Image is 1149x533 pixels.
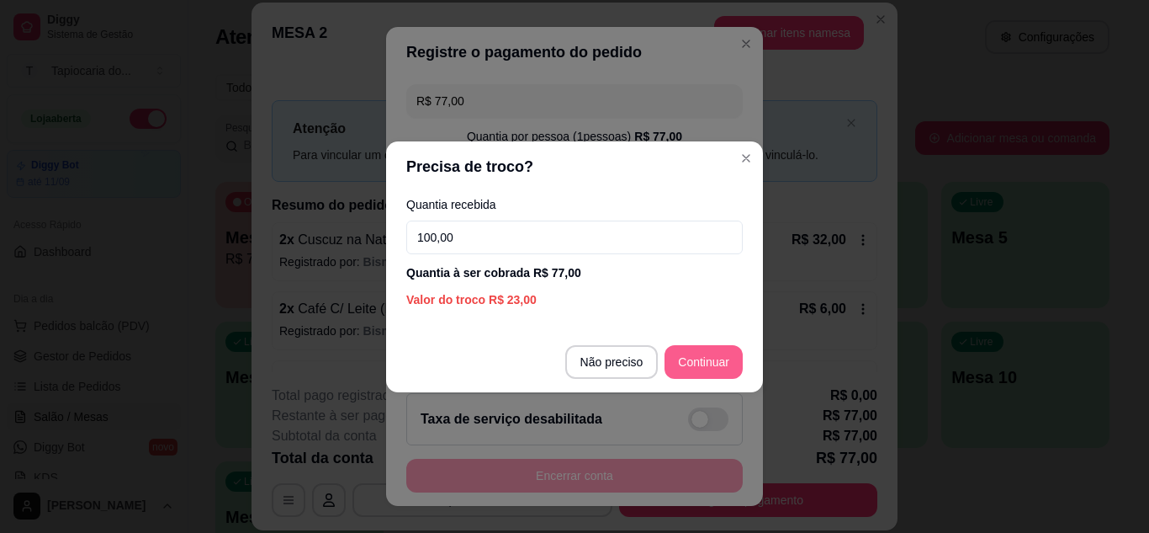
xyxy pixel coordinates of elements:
button: Close [733,145,760,172]
button: Não preciso [565,345,659,379]
div: Quantia à ser cobrada R$ 77,00 [406,264,743,281]
header: Precisa de troco? [386,141,763,192]
button: Continuar [665,345,743,379]
div: Valor do troco R$ 23,00 [406,291,743,308]
label: Quantia recebida [406,199,743,211]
